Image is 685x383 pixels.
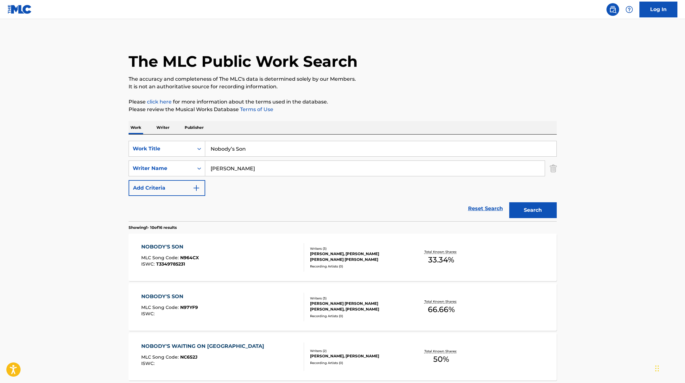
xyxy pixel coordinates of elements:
span: T3349785231 [156,261,185,267]
p: Writer [155,121,171,134]
iframe: Chat Widget [653,353,685,383]
button: Add Criteria [129,180,205,196]
a: Public Search [606,3,619,16]
p: It is not an authoritative source for recording information. [129,83,557,91]
span: NC6S2J [180,354,198,360]
span: MLC Song Code : [141,305,180,310]
button: Search [509,202,557,218]
p: Please for more information about the terms used in the database. [129,98,557,106]
p: Total Known Shares: [424,249,458,254]
div: NOBODY'S WAITING ON [GEOGRAPHIC_DATA] [141,342,267,350]
p: Work [129,121,143,134]
div: Writers ( 2 ) [310,348,406,353]
div: [PERSON_NAME], [PERSON_NAME] [PERSON_NAME] [PERSON_NAME] [310,251,406,262]
p: Publisher [183,121,206,134]
span: 66.66 % [428,304,455,315]
div: Drag [655,359,659,378]
div: Recording Artists ( 0 ) [310,314,406,318]
div: Recording Artists ( 0 ) [310,361,406,365]
div: Writers ( 3 ) [310,246,406,251]
div: Writer Name [133,165,190,172]
div: Work Title [133,145,190,153]
div: Writers ( 3 ) [310,296,406,301]
div: [PERSON_NAME] [PERSON_NAME] [PERSON_NAME], [PERSON_NAME] [310,301,406,312]
img: help [625,6,633,13]
a: NOBODY'S SONMLC Song Code:N964CXISWC:T3349785231Writers (3)[PERSON_NAME], [PERSON_NAME] [PERSON_N... [129,234,557,281]
div: Help [623,3,636,16]
span: MLC Song Code : [141,354,180,360]
p: Total Known Shares: [424,349,458,354]
p: The accuracy and completeness of The MLC's data is determined solely by our Members. [129,75,557,83]
img: 9d2ae6d4665cec9f34b9.svg [193,184,200,192]
span: ISWC : [141,261,156,267]
p: Showing 1 - 10 of 16 results [129,225,177,230]
img: search [609,6,617,13]
a: NOBODY'S SONMLC Song Code:N97YF9ISWC:Writers (3)[PERSON_NAME] [PERSON_NAME] [PERSON_NAME], [PERSO... [129,283,557,331]
span: ISWC : [141,361,156,366]
span: N97YF9 [180,305,198,310]
span: N964CX [180,255,199,261]
div: [PERSON_NAME], [PERSON_NAME] [310,353,406,359]
div: Recording Artists ( 0 ) [310,264,406,269]
img: MLC Logo [8,5,32,14]
img: Delete Criterion [550,160,557,176]
h1: The MLC Public Work Search [129,52,358,71]
p: Please review the Musical Works Database [129,106,557,113]
a: Reset Search [465,202,506,216]
a: Terms of Use [239,106,273,112]
a: Log In [639,2,677,17]
p: Total Known Shares: [424,299,458,304]
a: click here [147,99,172,105]
span: 50 % [433,354,449,365]
form: Search Form [129,141,557,221]
div: NOBODY'S SON [141,243,199,251]
a: NOBODY'S WAITING ON [GEOGRAPHIC_DATA]MLC Song Code:NC6S2JISWC:Writers (2)[PERSON_NAME], [PERSON_N... [129,333,557,380]
span: ISWC : [141,311,156,317]
span: MLC Song Code : [141,255,180,261]
span: 33.34 % [428,254,454,266]
div: NOBODY'S SON [141,293,198,300]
